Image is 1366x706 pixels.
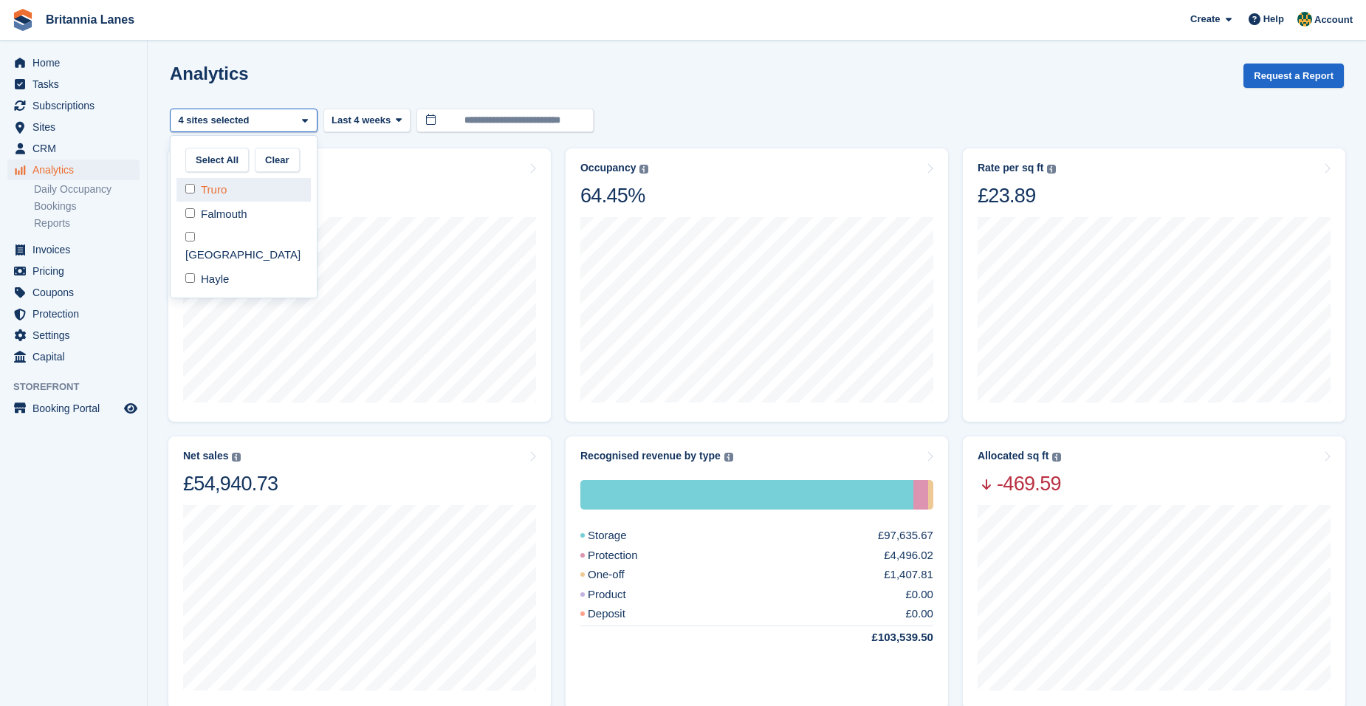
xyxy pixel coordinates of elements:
[40,7,140,32] a: Britannia Lanes
[32,346,121,367] span: Capital
[183,471,278,496] div: £54,940.73
[7,398,140,419] a: menu
[12,9,34,31] img: stora-icon-8386f47178a22dfd0bd8f6a31ec36ba5ce8667c1dd55bd0f319d3a0aa187defe.svg
[1047,165,1056,174] img: icon-info-grey-7440780725fd019a000dd9b08b2336e03edf1995a4989e88bcd33f0948082b44.svg
[580,480,913,510] div: Storage
[1314,13,1353,27] span: Account
[580,606,661,623] div: Deposit
[332,113,391,128] span: Last 4 weeks
[1297,12,1312,27] img: Sarah Lane
[176,202,311,226] div: Falmouth
[32,325,121,346] span: Settings
[928,480,933,510] div: One-off
[580,586,662,603] div: Product
[34,182,140,196] a: Daily Occupancy
[32,282,121,303] span: Coupons
[580,566,660,583] div: One-off
[176,113,255,128] div: 4 sites selected
[837,629,933,646] div: £103,539.50
[580,183,648,208] div: 64.45%
[7,282,140,303] a: menu
[34,199,140,213] a: Bookings
[122,400,140,417] a: Preview store
[580,162,636,174] div: Occupancy
[913,480,929,510] div: Protection
[176,226,311,267] div: [GEOGRAPHIC_DATA]
[905,606,933,623] div: £0.00
[176,178,311,202] div: Truro
[905,586,933,603] div: £0.00
[32,52,121,73] span: Home
[170,64,249,83] h2: Analytics
[7,346,140,367] a: menu
[7,160,140,180] a: menu
[323,109,411,133] button: Last 4 weeks
[32,138,121,159] span: CRM
[1052,453,1061,462] img: icon-info-grey-7440780725fd019a000dd9b08b2336e03edf1995a4989e88bcd33f0948082b44.svg
[183,450,228,462] div: Net sales
[580,547,673,564] div: Protection
[32,74,121,95] span: Tasks
[32,304,121,324] span: Protection
[580,450,721,462] div: Recognised revenue by type
[978,162,1043,174] div: Rate per sq ft
[7,95,140,116] a: menu
[1243,64,1344,88] button: Request a Report
[32,95,121,116] span: Subscriptions
[7,138,140,159] a: menu
[1263,12,1284,27] span: Help
[7,261,140,281] a: menu
[7,304,140,324] a: menu
[7,74,140,95] a: menu
[1190,12,1220,27] span: Create
[7,325,140,346] a: menu
[185,148,249,172] button: Select All
[34,216,140,230] a: Reports
[978,471,1061,496] span: -469.59
[32,398,121,419] span: Booking Portal
[884,547,933,564] div: £4,496.02
[7,117,140,137] a: menu
[232,453,241,462] img: icon-info-grey-7440780725fd019a000dd9b08b2336e03edf1995a4989e88bcd33f0948082b44.svg
[32,117,121,137] span: Sites
[255,148,300,172] button: Clear
[884,566,933,583] div: £1,407.81
[878,527,933,544] div: £97,635.67
[724,453,733,462] img: icon-info-grey-7440780725fd019a000dd9b08b2336e03edf1995a4989e88bcd33f0948082b44.svg
[7,239,140,260] a: menu
[32,239,121,260] span: Invoices
[639,165,648,174] img: icon-info-grey-7440780725fd019a000dd9b08b2336e03edf1995a4989e88bcd33f0948082b44.svg
[176,267,311,292] div: Hayle
[978,183,1056,208] div: £23.89
[13,380,147,394] span: Storefront
[7,52,140,73] a: menu
[978,450,1048,462] div: Allocated sq ft
[32,160,121,180] span: Analytics
[32,261,121,281] span: Pricing
[580,527,662,544] div: Storage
